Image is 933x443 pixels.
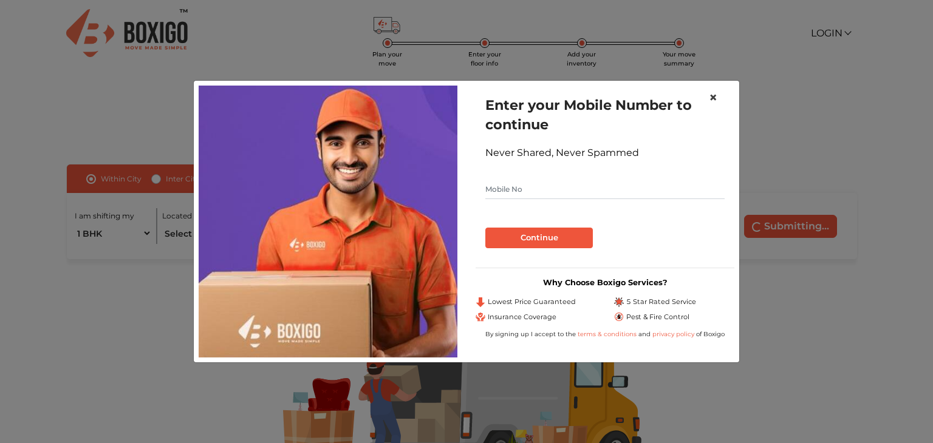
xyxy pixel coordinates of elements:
span: Lowest Price Guaranteed [488,297,576,307]
span: Insurance Coverage [488,312,556,322]
button: Close [699,81,727,115]
span: × [709,89,717,106]
div: Never Shared, Never Spammed [485,146,725,160]
button: Continue [485,228,593,248]
img: relocation-img [199,86,457,357]
a: terms & conditions [578,330,638,338]
span: 5 Star Rated Service [626,297,696,307]
a: privacy policy [651,330,696,338]
div: By signing up I accept to the and of Boxigo [476,330,734,339]
input: Mobile No [485,180,725,199]
h3: Why Choose Boxigo Services? [476,278,734,287]
span: Pest & Fire Control [626,312,689,322]
h1: Enter your Mobile Number to continue [485,95,725,134]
